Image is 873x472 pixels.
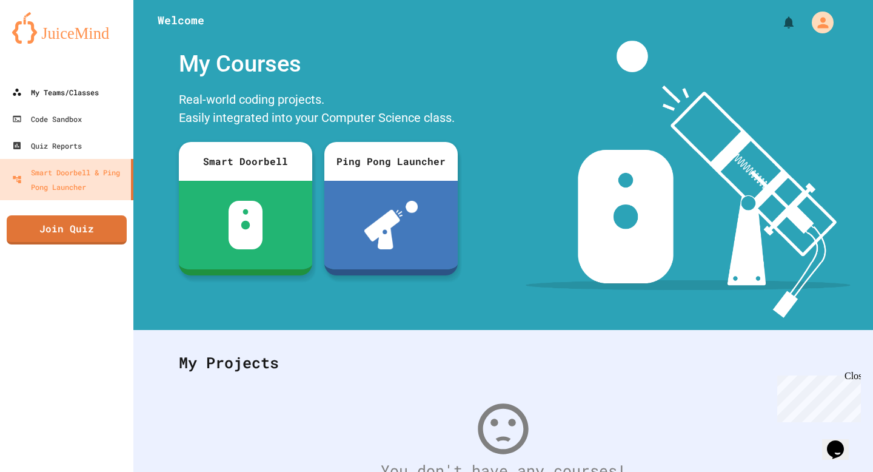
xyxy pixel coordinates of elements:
[7,215,127,244] a: Join Quiz
[799,8,837,36] div: My Account
[822,423,861,460] iframe: chat widget
[12,112,82,126] div: Code Sandbox
[12,138,82,153] div: Quiz Reports
[229,201,263,249] img: sdb-white.svg
[179,142,312,181] div: Smart Doorbell
[772,371,861,422] iframe: chat widget
[12,165,126,194] div: Smart Doorbell & Ping Pong Launcher
[759,12,799,33] div: My Notifications
[12,12,121,44] img: logo-orange.svg
[173,41,464,87] div: My Courses
[12,85,99,99] div: My Teams/Classes
[324,142,458,181] div: Ping Pong Launcher
[173,87,464,133] div: Real-world coding projects. Easily integrated into your Computer Science class.
[364,201,418,249] img: ppl-with-ball.png
[526,41,851,318] img: banner-image-my-projects.png
[167,339,840,386] div: My Projects
[5,5,84,77] div: Chat with us now!Close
